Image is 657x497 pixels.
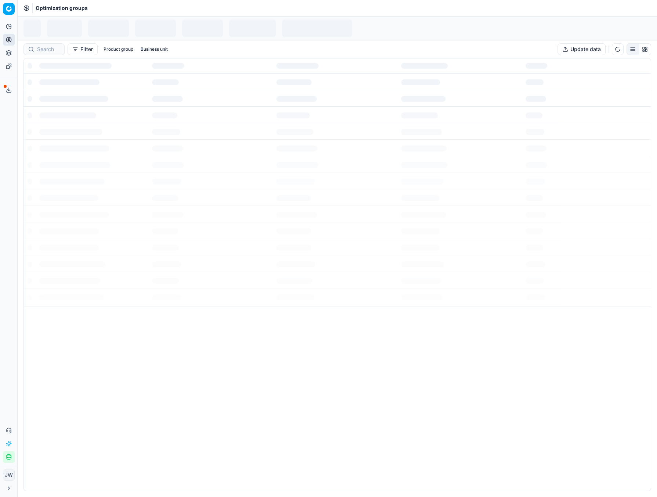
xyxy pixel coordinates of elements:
[101,45,136,54] button: Product group
[3,469,14,480] span: JW
[3,469,15,481] button: JW
[138,45,171,54] button: Business unit
[558,43,606,55] button: Update data
[37,46,60,53] input: Search
[68,43,98,55] button: Filter
[36,4,88,12] nav: breadcrumb
[36,4,88,12] span: Optimization groups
